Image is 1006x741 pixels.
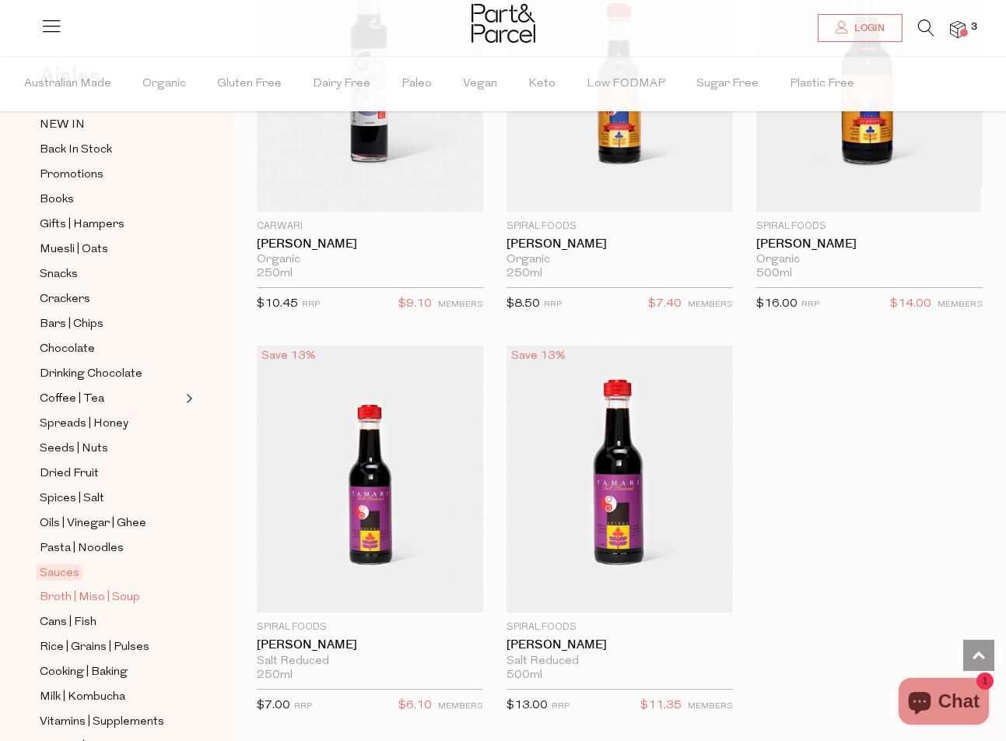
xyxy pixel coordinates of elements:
[40,315,103,334] span: Bars | Chips
[257,219,483,234] p: Carwari
[507,346,733,613] img: Tamari
[40,140,181,160] a: Back In Stock
[40,240,181,259] a: Muesli | Oats
[182,389,193,408] button: Expand/Collapse Coffee | Tea
[40,241,108,259] span: Muesli | Oats
[24,57,111,111] span: Australian Made
[544,300,562,309] small: RRP
[40,389,181,409] a: Coffee | Tea
[40,165,181,184] a: Promotions
[257,620,483,634] p: Spiral Foods
[438,702,483,711] small: MEMBERS
[40,439,181,458] a: Seeds | Nuts
[257,253,483,267] div: Organic
[688,702,733,711] small: MEMBERS
[40,588,181,607] a: Broth | Miso | Soup
[40,489,181,508] a: Spices | Salt
[217,57,282,111] span: Gluten Free
[40,490,104,508] span: Spices | Salt
[40,364,181,384] a: Drinking Chocolate
[790,57,854,111] span: Plastic Free
[40,465,99,483] span: Dried Fruit
[507,237,733,251] a: [PERSON_NAME]
[40,290,90,309] span: Crackers
[40,141,112,160] span: Back In Stock
[40,191,74,209] span: Books
[507,267,542,281] span: 250ml
[850,22,885,35] span: Login
[801,300,819,309] small: RRP
[40,340,95,359] span: Chocolate
[40,539,124,558] span: Pasta | Noodles
[890,294,931,314] span: $14.00
[257,237,483,251] a: [PERSON_NAME]
[40,713,164,732] span: Vitamins | Supplements
[40,365,142,384] span: Drinking Chocolate
[40,290,181,309] a: Crackers
[40,688,125,707] span: Milk | Kombucha
[257,267,293,281] span: 250ml
[40,514,146,533] span: Oils | Vinegar | Ghee
[40,588,140,607] span: Broth | Miso | Soup
[40,116,85,135] span: NEW IN
[398,294,432,314] span: $9.10
[40,339,181,359] a: Chocolate
[552,702,570,711] small: RRP
[40,440,108,458] span: Seeds | Nuts
[528,57,556,111] span: Keto
[302,300,320,309] small: RRP
[398,696,432,716] span: $6.10
[756,253,983,267] div: Organic
[40,415,128,434] span: Spreads | Honey
[648,294,682,314] span: $7.40
[938,300,983,309] small: MEMBERS
[507,219,733,234] p: Spiral Foods
[40,215,181,234] a: Gifts | Hampers
[756,267,792,281] span: 500ml
[894,678,994,729] inbox-online-store-chat: Shopify online store chat
[507,655,733,669] div: Salt Reduced
[257,638,483,652] a: [PERSON_NAME]
[463,57,497,111] span: Vegan
[818,14,903,42] a: Login
[40,637,181,657] a: Rice | Grains | Pulses
[696,57,759,111] span: Sugar Free
[40,265,78,284] span: Snacks
[587,57,665,111] span: Low FODMAP
[507,638,733,652] a: [PERSON_NAME]
[967,20,981,34] span: 3
[507,669,542,683] span: 500ml
[756,219,983,234] p: Spiral Foods
[950,21,966,37] a: 3
[40,390,104,409] span: Coffee | Tea
[40,613,181,632] a: Cans | Fish
[40,216,124,234] span: Gifts | Hampers
[507,346,570,367] div: Save 13%
[40,712,181,732] a: Vitamins | Supplements
[40,314,181,334] a: Bars | Chips
[257,298,298,310] span: $10.45
[40,663,128,682] span: Cooking | Baking
[640,696,682,716] span: $11.35
[40,514,181,533] a: Oils | Vinegar | Ghee
[507,700,548,711] span: $13.00
[40,539,181,558] a: Pasta | Noodles
[756,298,797,310] span: $16.00
[40,190,181,209] a: Books
[36,564,83,581] span: Sauces
[313,57,370,111] span: Dairy Free
[40,265,181,284] a: Snacks
[401,57,432,111] span: Paleo
[40,613,96,632] span: Cans | Fish
[40,564,181,582] a: Sauces
[294,702,312,711] small: RRP
[507,253,733,267] div: Organic
[257,655,483,669] div: Salt Reduced
[142,57,186,111] span: Organic
[438,300,483,309] small: MEMBERS
[507,298,540,310] span: $8.50
[688,300,733,309] small: MEMBERS
[40,166,103,184] span: Promotions
[40,662,181,682] a: Cooking | Baking
[257,346,483,613] img: Tamari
